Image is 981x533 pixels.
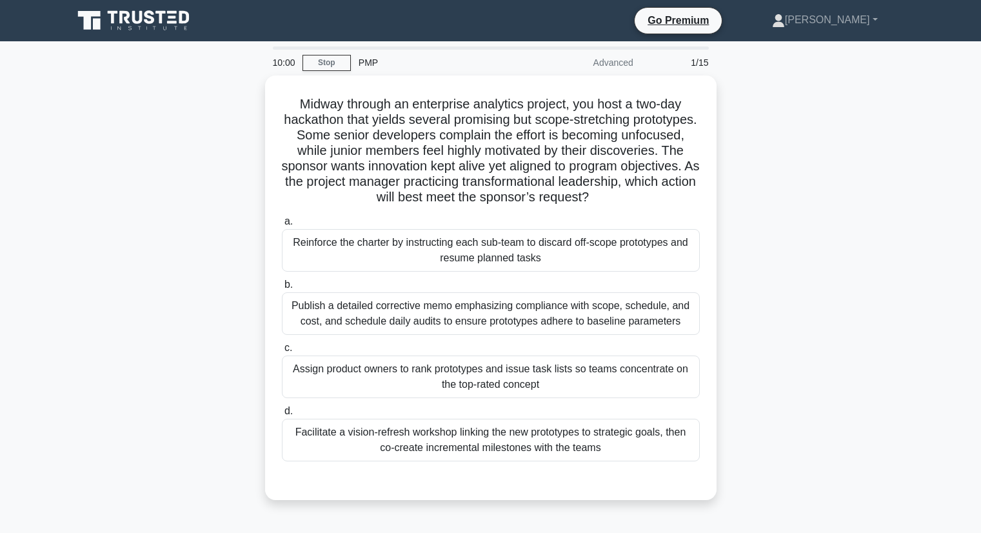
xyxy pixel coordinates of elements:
span: a. [284,216,293,226]
a: Go Premium [640,12,717,28]
div: Assign product owners to rank prototypes and issue task lists so teams concentrate on the top-rat... [282,356,700,398]
div: 10:00 [265,50,302,75]
div: Publish a detailed corrective memo emphasizing compliance with scope, schedule, and cost, and sch... [282,292,700,335]
div: 1/15 [641,50,717,75]
span: b. [284,279,293,290]
div: Facilitate a vision-refresh workshop linking the new prototypes to strategic goals, then co-creat... [282,419,700,461]
a: Stop [302,55,351,71]
h5: Midway through an enterprise analytics project, you host a two-day hackathon that yields several ... [281,96,701,206]
div: PMP [351,50,528,75]
a: [PERSON_NAME] [741,7,909,33]
span: d. [284,405,293,416]
div: Reinforce the charter by instructing each sub-team to discard off-scope prototypes and resume pla... [282,229,700,272]
div: Advanced [528,50,641,75]
span: c. [284,342,292,353]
